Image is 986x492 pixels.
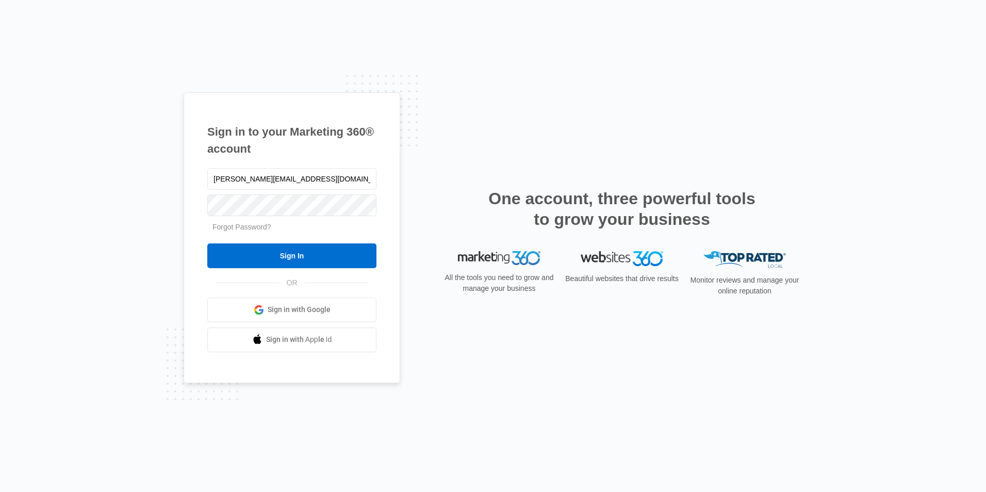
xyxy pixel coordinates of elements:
input: Email [207,168,376,190]
h1: Sign in to your Marketing 360® account [207,123,376,157]
img: Top Rated Local [703,251,786,268]
span: Sign in with Google [268,304,331,315]
p: All the tools you need to grow and manage your business [441,272,557,294]
a: Sign in with Apple Id [207,327,376,352]
input: Sign In [207,243,376,268]
a: Sign in with Google [207,298,376,322]
p: Monitor reviews and manage your online reputation [687,275,802,297]
p: Beautiful websites that drive results [564,273,680,284]
img: Websites 360 [581,251,663,266]
img: Marketing 360 [458,251,540,266]
span: OR [280,277,305,288]
a: Forgot Password? [212,223,271,231]
h2: One account, three powerful tools to grow your business [485,188,759,229]
span: Sign in with Apple Id [266,334,332,345]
